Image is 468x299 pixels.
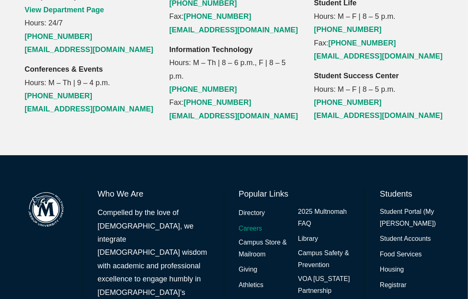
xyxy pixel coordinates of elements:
[169,112,298,120] a: [EMAIL_ADDRESS][DOMAIN_NAME]
[314,111,443,120] a: [EMAIL_ADDRESS][DOMAIN_NAME]
[380,249,422,260] a: Food Services
[169,45,253,54] strong: Information Technology
[25,92,92,100] a: [PHONE_NUMBER]
[298,247,350,271] a: Campus Safety & Prevention
[298,206,350,230] a: 2025 Multnomah FAQ
[25,45,153,54] a: [EMAIL_ADDRESS][DOMAIN_NAME]
[298,273,350,297] a: VOA [US_STATE] Partnership
[328,39,396,47] a: [PHONE_NUMBER]
[239,264,257,276] a: Giving
[239,223,262,235] a: Careers
[25,65,103,73] strong: Conferences & Events
[380,264,404,276] a: Housing
[239,279,264,291] a: Athletics
[169,26,298,34] a: [EMAIL_ADDRESS][DOMAIN_NAME]
[239,188,350,199] h6: Popular Links
[380,206,443,230] a: Student Portal (My [PERSON_NAME])
[98,188,209,199] h6: Who We Are
[184,12,251,20] a: [PHONE_NUMBER]
[298,233,318,245] a: Library
[314,72,399,80] strong: Student Success Center
[239,207,265,219] a: Directory
[239,237,291,260] a: Campus Store & Mailroom
[169,43,299,122] p: Hours: M – Th | 8 – 6 p.m., F | 8 – 5 p.m. Fax:
[380,279,407,291] a: Registrar
[25,105,153,113] a: [EMAIL_ADDRESS][DOMAIN_NAME]
[380,233,431,245] a: Student Accounts
[169,85,237,93] a: [PHONE_NUMBER]
[314,25,382,34] a: [PHONE_NUMBER]
[25,32,92,41] a: [PHONE_NUMBER]
[314,52,443,60] a: [EMAIL_ADDRESS][DOMAIN_NAME]
[380,188,443,199] h6: Students
[25,63,154,116] p: Hours: M – Th | 9 – 4 p.m.
[314,69,443,122] p: Hours: M – F | 8 – 5 p.m.
[25,6,104,14] a: View Department Page
[184,98,251,106] a: [PHONE_NUMBER]
[25,188,68,231] img: Multnomah Campus of Jessup University logo
[314,98,382,106] a: [PHONE_NUMBER]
